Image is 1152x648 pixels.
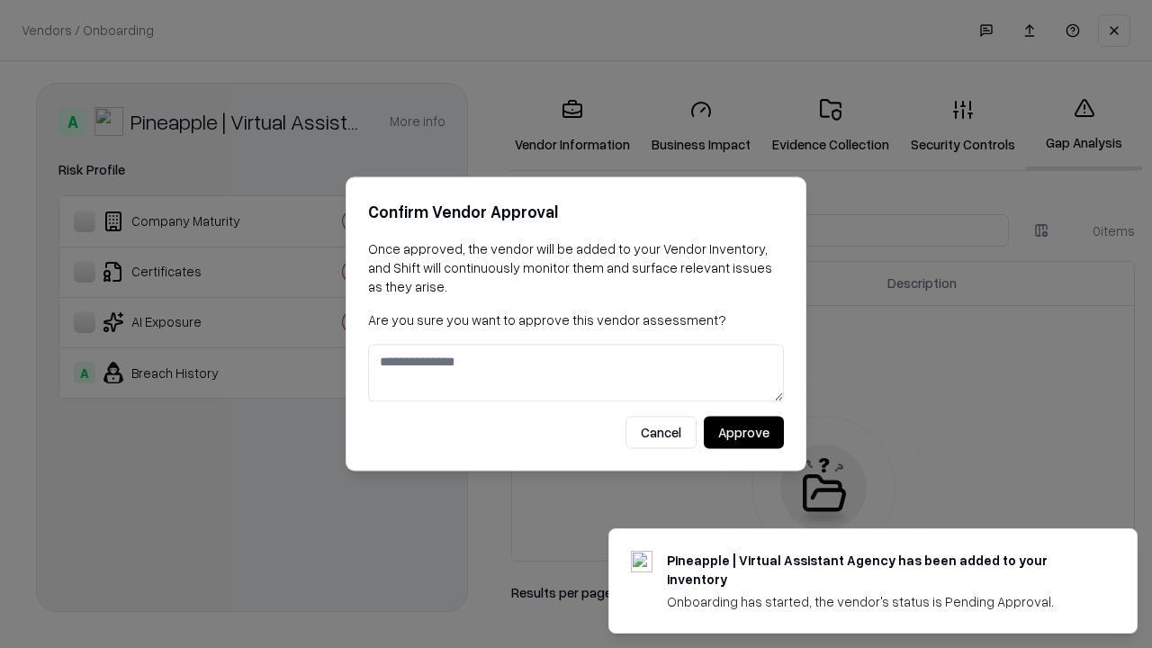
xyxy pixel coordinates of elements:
[368,199,784,225] h2: Confirm Vendor Approval
[631,551,652,572] img: trypineapple.com
[704,417,784,449] button: Approve
[368,239,784,296] p: Once approved, the vendor will be added to your Vendor Inventory, and Shift will continuously mon...
[625,417,697,449] button: Cancel
[667,551,1093,589] div: Pineapple | Virtual Assistant Agency has been added to your inventory
[667,592,1093,611] div: Onboarding has started, the vendor's status is Pending Approval.
[368,310,784,329] p: Are you sure you want to approve this vendor assessment?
